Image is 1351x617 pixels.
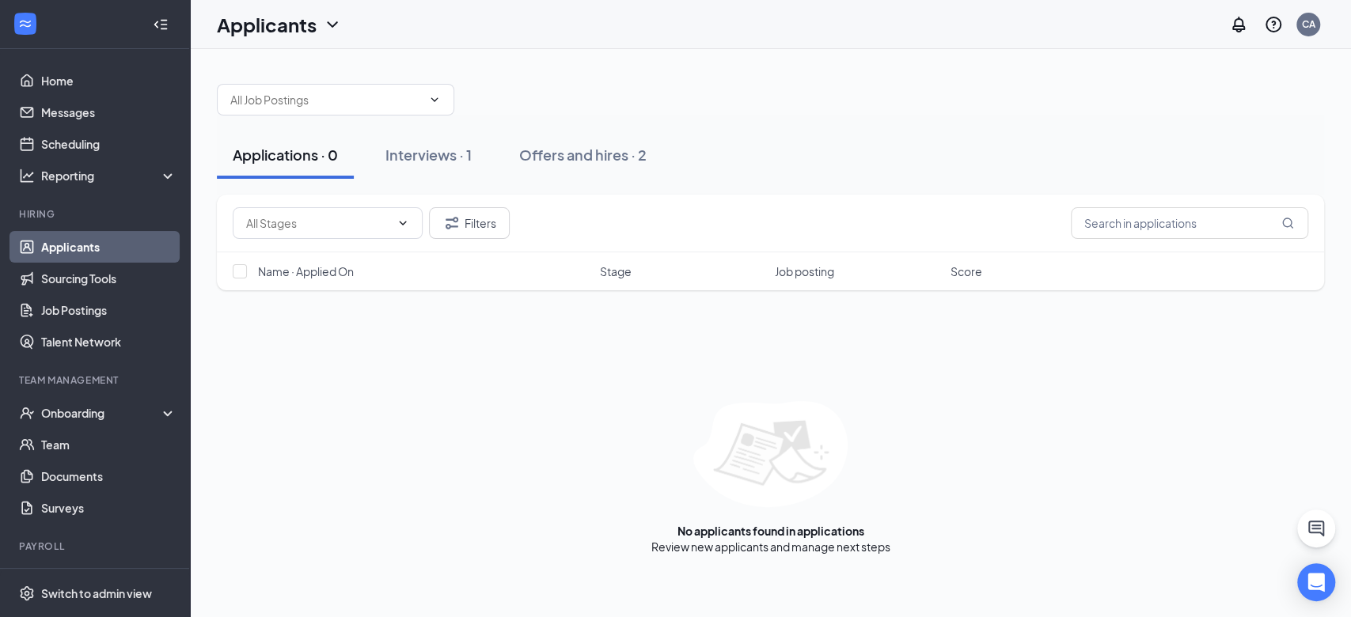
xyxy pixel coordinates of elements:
div: Review new applicants and manage next steps [651,539,890,555]
div: Reporting [41,168,177,184]
span: Score [951,263,982,279]
a: Home [41,65,176,97]
div: Team Management [19,373,173,387]
input: Search in applications [1071,207,1308,239]
div: Offers and hires · 2 [519,145,647,165]
a: Job Postings [41,294,176,326]
div: Onboarding [41,405,163,421]
span: Name · Applied On [258,263,354,279]
h1: Applicants [217,11,317,38]
div: CA [1302,17,1315,31]
div: Interviews · 1 [385,145,472,165]
svg: Notifications [1229,15,1248,34]
a: Talent Network [41,326,176,358]
svg: Settings [19,585,35,601]
input: All Stages [246,214,390,232]
svg: ChevronDown [428,93,441,106]
svg: Filter [442,214,461,233]
span: Job posting [775,263,834,279]
a: Documents [41,460,176,492]
svg: QuestionInfo [1264,15,1283,34]
a: Sourcing Tools [41,263,176,294]
svg: WorkstreamLogo [17,16,33,32]
a: Messages [41,97,176,128]
a: Surveys [41,492,176,524]
svg: ChevronDown [397,217,409,229]
span: Stage [600,263,632,279]
svg: Collapse [153,17,169,32]
svg: ChatActive [1307,519,1326,538]
svg: UserCheck [19,405,35,421]
button: ChatActive [1297,509,1335,547]
svg: MagnifyingGlass [1281,217,1294,229]
a: Scheduling [41,128,176,160]
svg: ChevronDown [323,15,342,34]
img: empty-state [693,401,848,507]
button: Filter Filters [429,207,510,239]
input: All Job Postings [230,91,422,108]
div: Payroll [19,539,173,553]
div: Switch to admin view [41,585,152,601]
div: Open Intercom Messenger [1297,563,1335,601]
div: No applicants found in applications [677,523,864,539]
div: Hiring [19,207,173,221]
div: Applications · 0 [233,145,338,165]
a: Applicants [41,231,176,263]
a: Team [41,429,176,460]
a: PayrollExternalLink [41,563,176,595]
svg: Analysis [19,168,35,184]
